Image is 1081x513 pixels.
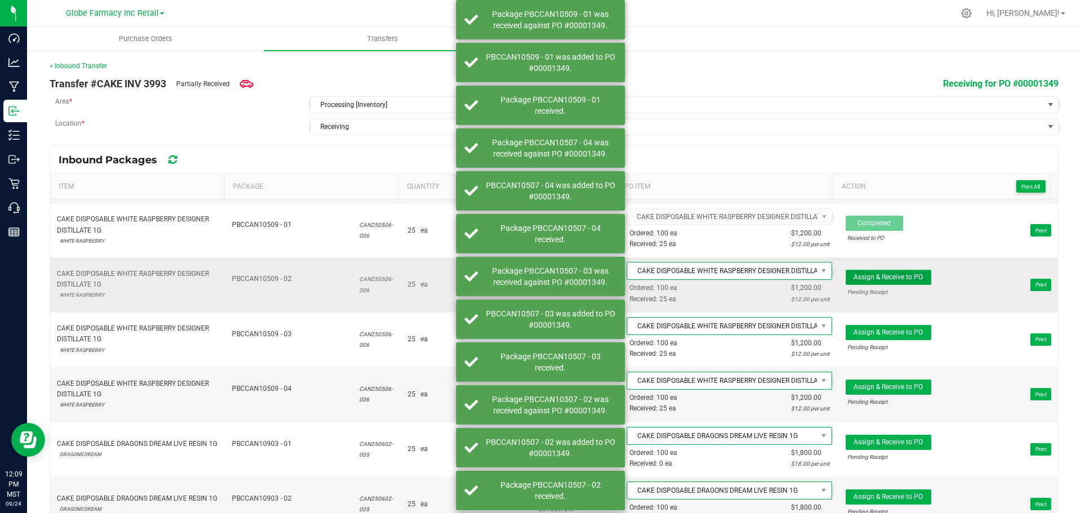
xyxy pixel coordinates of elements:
[408,279,416,290] span: 25
[629,338,677,349] div: Ordered: 100 ea
[1021,184,1040,190] span: Print All
[60,236,218,247] div: WHITE RASPBERRY
[60,449,218,460] div: DRAGONS DREAM
[847,452,930,462] div: Pending Receipt
[57,269,218,290] div: CAKE DISPOSABLE WHITE RASPBERRY DESIGNER DISTILLATE 1G
[320,101,387,109] span: Processing [Inventory]
[628,428,817,444] span: CAKE DISPOSABLE DRAGONS DREAM LIVE RESIN 1G
[55,119,84,127] span: Location
[359,274,394,295] div: CAN250506-006
[408,444,416,454] span: 25
[232,383,359,405] span: PBCCAN10509 - 04
[8,154,20,165] inline-svg: Outbound
[59,150,196,169] div: Inbound Packages
[847,287,930,297] div: Pending Receipt
[5,469,22,499] p: 12:09 PM MST
[791,458,829,469] div: $18.00 per unit
[847,233,901,243] div: Received to PO
[854,438,923,446] span: Assign & Receive to PO
[857,219,891,227] span: Completed
[57,439,218,449] div: CAKE DISPOSABLE DRAGONS DREAM LIVE RESIN 1G
[50,62,107,70] a: < Inbound Transfer
[846,380,931,395] button: Assign & Receive to PO
[484,222,617,245] div: Package PBCCAN10507 - 04 received.
[791,392,829,403] div: $1,200.00
[421,279,428,290] span: ea
[959,8,973,19] div: Manage settings
[628,263,817,279] span: CAKE DISPOSABLE WHITE RASPBERRY DESIGNER DISTILLATE 1G
[986,8,1060,17] span: Hi, [PERSON_NAME]!
[264,27,501,51] a: Transfers
[8,81,20,92] inline-svg: Manufacturing
[791,239,829,249] div: $12.00 per unit
[359,329,394,350] div: CAN250506-006
[104,34,187,44] span: Purchase Orders
[60,400,218,411] div: WHITE RASPBERRY
[1035,391,1047,398] span: Print
[484,94,617,117] div: Package PBCCAN10509 - 01 received.
[629,448,677,458] div: Ordered: 100 ea
[791,338,829,349] div: $1,200.00
[629,239,677,249] div: Received: 25 ea
[1030,498,1051,510] button: Print
[846,325,931,340] button: Assign & Receive to PO
[421,444,428,454] span: ea
[854,493,923,501] span: Assign & Receive to PO
[484,351,617,373] div: Package PBCCAN10507 - 03 received.
[1035,336,1047,342] span: Print
[854,273,923,281] span: Assign & Receive to PO
[484,265,617,288] div: Package PBCCAN10507 - 03 was received against PO #00001349.
[1030,279,1051,291] button: Print
[847,396,930,407] div: Pending Receipt
[791,283,829,293] div: $1,200.00
[846,270,931,285] button: Assign & Receive to PO
[408,389,416,400] span: 25
[421,334,428,345] span: ea
[615,175,833,199] th: PO Item
[943,78,1058,89] span: Receiving for PO #00001349
[629,502,677,513] div: Ordered: 100 ea
[629,228,677,239] div: Ordered: 100 ea
[55,97,72,105] span: Area
[791,294,829,305] div: $12.00 per unit
[629,294,677,305] div: Received: 25 ea
[352,34,413,44] span: Transfers
[484,137,617,159] div: Package PBCCAN10507 - 04 was received against PO #00001349.
[791,228,829,239] div: $1,200.00
[60,290,218,301] div: WHITE RASPBERRY
[628,483,817,498] span: CAKE DISPOSABLE DRAGONS DREAM LIVE RESIN 1G
[50,76,166,91] span: Transfer #CAKE INV 3993
[176,79,230,89] span: Partially Received
[846,435,931,450] button: Assign & Receive to PO
[539,340,613,350] div: $0.48 per unit
[1030,388,1051,400] button: Print
[11,423,45,457] iframe: Resource center
[842,180,1046,193] span: Action
[57,378,218,400] div: CAKE DISPOSABLE WHITE RASPBERRY DESIGNER DISTILLATE 1G
[8,105,20,117] inline-svg: Inbound
[1035,227,1047,234] span: Print
[8,130,20,141] inline-svg: Inventory
[1030,333,1051,346] button: Print
[854,383,923,391] span: Assign & Receive to PO
[421,389,428,400] span: ea
[791,448,829,458] div: $1,800.00
[1035,501,1047,507] span: Print
[57,323,218,345] div: CAKE DISPOSABLE WHITE RASPBERRY DESIGNER DISTILLATE 1G
[484,51,617,74] div: PBCCAN10509 - 01 was added to PO #00001349.
[484,308,617,331] div: PBCCAN10507 - 03 was added to PO #00001349.
[408,225,416,236] span: 25
[320,123,349,131] span: Receiving
[791,403,829,414] div: $12.00 per unit
[224,175,398,199] th: Package
[484,394,617,416] div: Package PBCCAN10507 - 02 was received against PO #00001349.
[8,33,20,44] inline-svg: Dashboard
[8,226,20,238] inline-svg: Reports
[8,57,20,68] inline-svg: Analytics
[791,349,829,359] div: $12.00 per unit
[232,439,359,460] span: PBCCAN10903 - 01
[50,175,224,199] th: Item
[398,175,529,199] th: Quantity
[8,178,20,189] inline-svg: Retail
[232,220,359,241] span: PBCCAN10509 - 01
